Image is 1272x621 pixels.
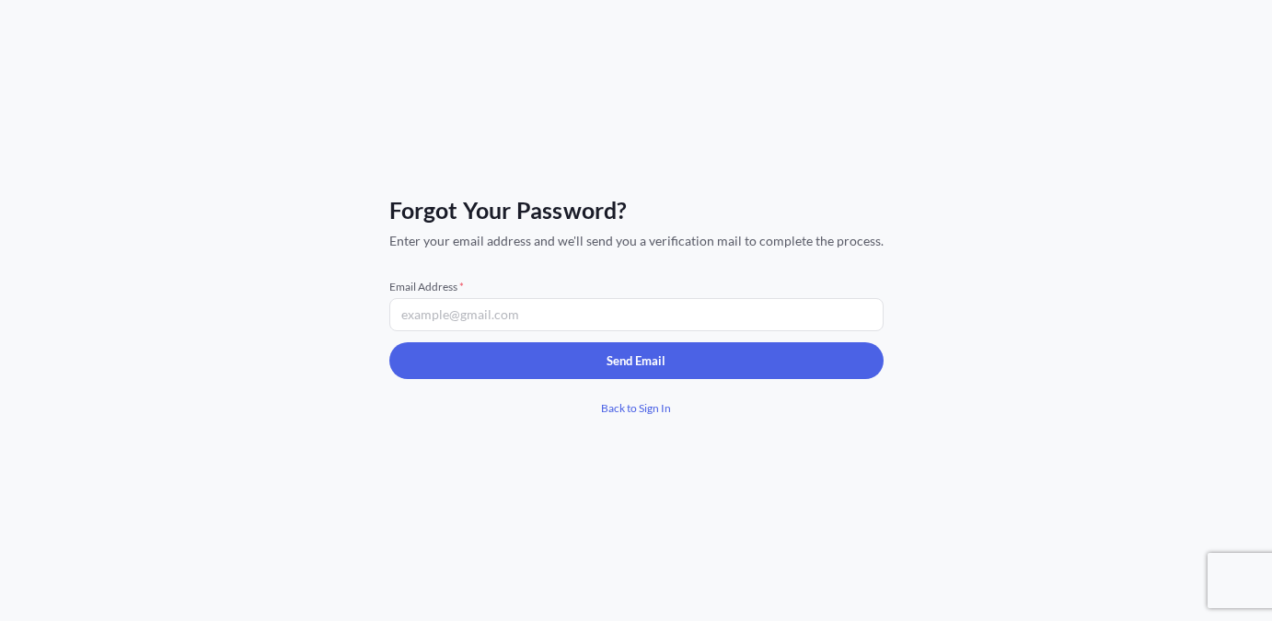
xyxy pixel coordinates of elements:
[389,280,884,294] span: Email Address
[389,342,884,379] button: Send Email
[389,390,884,427] a: Back to Sign In
[389,195,884,224] span: Forgot Your Password?
[601,399,671,418] span: Back to Sign In
[607,351,665,370] p: Send Email
[389,232,884,250] span: Enter your email address and we'll send you a verification mail to complete the process.
[389,298,884,331] input: example@gmail.com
